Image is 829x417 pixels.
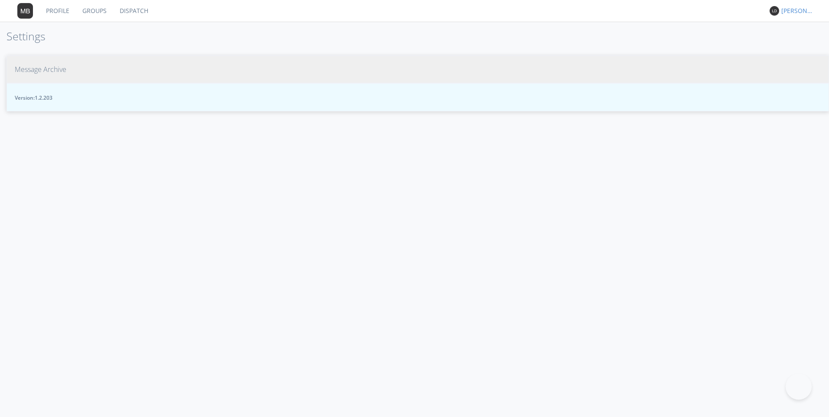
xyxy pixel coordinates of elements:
span: Message Archive [15,65,66,75]
iframe: Toggle Customer Support [786,374,812,400]
button: Version:1.2.203 [7,83,829,111]
img: 373638.png [17,3,33,19]
button: Message Archive [7,55,829,84]
span: Version: 1.2.203 [15,94,821,101]
div: [PERSON_NAME]* [781,7,814,15]
img: 373638.png [770,6,779,16]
